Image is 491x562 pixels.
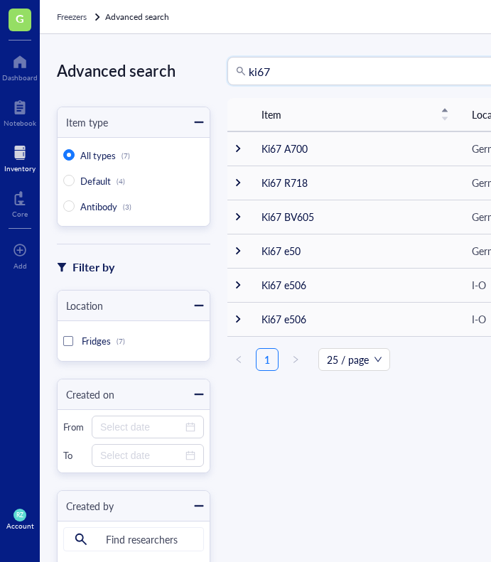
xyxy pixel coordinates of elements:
[117,337,125,345] div: (7)
[57,57,210,84] div: Advanced search
[6,522,34,530] div: Account
[12,210,28,218] div: Core
[318,348,390,371] div: Page Size
[58,498,114,514] div: Created by
[4,164,36,173] div: Inventory
[4,141,36,173] a: Inventory
[284,348,307,371] li: Next Page
[16,9,24,27] span: G
[80,200,117,213] span: Antibody
[80,148,116,162] span: All types
[58,387,114,402] div: Created on
[227,348,250,371] li: Previous Page
[2,73,38,82] div: Dashboard
[250,268,460,302] td: Ki67 e506
[105,10,172,24] a: Advanced search
[123,202,131,211] div: (3)
[472,311,486,327] div: I-O
[80,174,111,188] span: Default
[57,10,102,24] a: Freezers
[100,419,183,435] input: Select date
[58,298,103,313] div: Location
[250,200,460,234] td: Ki67 BV605
[100,448,183,463] input: Select date
[4,119,36,127] div: Notebook
[63,421,86,433] div: From
[12,187,28,218] a: Core
[227,348,250,371] button: left
[58,114,108,130] div: Item type
[472,277,486,293] div: I-O
[291,355,300,364] span: right
[234,355,243,364] span: left
[257,349,278,370] a: 1
[63,449,86,462] div: To
[250,98,460,131] th: Item
[117,177,125,185] div: (4)
[72,258,114,276] div: Filter by
[2,50,38,82] a: Dashboard
[250,166,460,200] td: Ki67 R718
[256,348,279,371] li: 1
[14,261,27,270] div: Add
[250,302,460,336] td: Ki67 e506
[250,234,460,268] td: Ki67 e50
[82,334,111,347] span: Fridges
[57,11,87,23] span: Freezers
[250,131,460,166] td: Ki67 A700
[261,107,432,122] span: Item
[4,96,36,127] a: Notebook
[284,348,307,371] button: right
[16,512,23,519] span: RZ
[327,349,382,370] span: 25 / page
[122,151,130,160] div: (7)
